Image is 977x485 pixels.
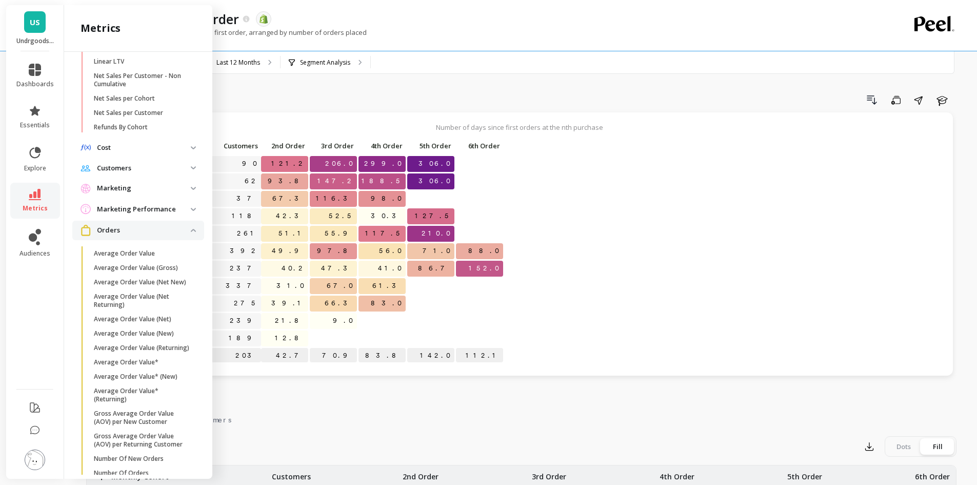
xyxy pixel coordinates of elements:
span: 299.0 [362,156,406,171]
img: navigation item icon [81,183,91,193]
p: Marketing Performance [97,204,191,215]
p: The average number of days since first order, arranged by number of orders placed [86,28,367,37]
p: 83.8 [358,348,406,363]
div: Toggle SortBy [309,139,358,154]
span: 66.3 [323,296,357,311]
span: 47.3 [319,261,357,276]
p: 5th Order [407,139,454,153]
span: 152.0 [467,261,503,276]
p: Customers [200,139,261,153]
span: 306.0 [416,156,454,171]
img: navigation item icon [81,225,91,236]
img: profile picture [25,450,45,470]
p: Number Of Orders [94,469,149,477]
span: 42.3 [274,208,308,224]
span: audiences [19,249,50,258]
span: 86.7 [416,261,454,276]
a: 118 [230,208,261,224]
h2: metrics [81,21,121,35]
span: 67.3 [270,191,308,206]
span: 61.3 [370,278,406,294]
span: 3rd Order [312,142,354,150]
p: Customers [272,465,311,482]
span: 116.3 [314,191,357,206]
img: down caret icon [191,166,196,169]
p: Net Sales per Cohort [94,94,155,103]
p: Undrgoods SAR [16,37,54,45]
p: 142.0 [407,348,454,363]
div: Toggle SortBy [455,139,504,154]
img: down caret icon [191,208,196,211]
span: 40.2 [280,261,308,276]
a: 392 [228,243,261,259]
span: 31.0 [274,278,308,294]
span: 71.0 [421,243,454,259]
span: Customers [202,142,258,150]
span: 21.8 [273,313,308,328]
span: 97.8 [315,243,357,259]
span: metrics [23,204,48,212]
span: dashboards [16,80,54,88]
p: Gross Average Order Value (AOV) per New Customer [94,410,192,426]
img: down caret icon [191,146,196,149]
a: 275 [232,296,261,311]
span: 9.0 [331,313,357,328]
span: 117.5 [363,226,406,241]
a: 237 [228,261,261,276]
span: 6th Order [458,142,500,150]
p: Customers [97,163,191,173]
span: 39.1 [269,296,308,311]
span: explore [24,164,46,172]
a: 90 [240,156,261,171]
span: 206.0 [323,156,357,171]
span: 210.0 [420,226,454,241]
p: 70.9 [310,348,357,363]
p: Marketing [97,183,191,193]
p: Average Order Value [94,249,155,258]
span: 127.5 [413,208,454,224]
p: Last 12 Months [216,59,260,67]
img: down caret icon [191,187,196,190]
div: Fill [921,438,954,455]
p: 2nd Order [403,465,438,482]
p: Average Order Value* [94,358,158,366]
p: Average Order Value (Gross) [94,264,178,272]
span: 49.9 [270,243,308,259]
p: Average Order Value (New) [94,329,174,338]
span: 51.1 [276,226,308,241]
span: 5th Order [409,142,451,150]
p: Segment Analysis [300,59,350,67]
p: Refunds By Cohort [94,123,148,131]
p: 4th Order [660,465,694,482]
p: 6th Order [915,465,950,482]
img: api.shopify.svg [259,14,268,24]
span: 93.8 [266,173,308,189]
span: 306.0 [416,173,454,189]
span: 67.0 [325,278,357,294]
nav: Tabs [86,406,956,430]
a: 189 [227,331,261,346]
p: 203 [200,348,261,363]
p: Net Sales per Customer [94,109,163,117]
a: 261 [235,226,261,241]
span: 88.0 [466,243,503,259]
span: 56.0 [377,243,406,259]
span: 55.9 [323,226,357,241]
a: 337 [224,278,261,294]
span: 83.0 [369,296,406,311]
span: 188.5 [360,173,406,189]
img: down caret icon [191,229,196,232]
span: 52.5 [327,208,357,224]
p: 112.1 [456,348,503,363]
p: Average Order Value (Net) [94,315,171,323]
img: navigation item icon [81,204,91,215]
span: US [30,16,40,28]
p: 4th Order [358,139,406,153]
div: Toggle SortBy [261,139,309,154]
p: 2nd Order [261,139,308,153]
span: 121.2 [269,156,308,171]
p: Average Order Value* (New) [94,373,177,381]
p: 3rd Order [310,139,357,153]
span: 147.2 [315,173,357,189]
span: 30.3 [369,208,406,224]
